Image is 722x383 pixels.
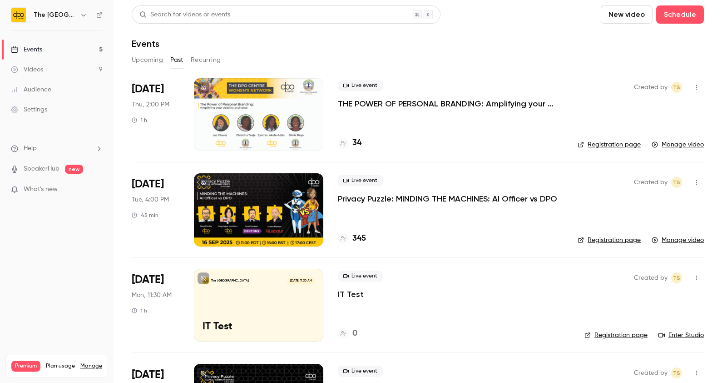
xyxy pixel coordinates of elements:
[80,363,102,370] a: Manage
[656,5,704,24] button: Schedule
[194,269,323,342] a: IT Test The [GEOGRAPHIC_DATA][DATE] 11:30 AMIT Test
[584,331,648,340] a: Registration page
[132,368,164,382] span: [DATE]
[338,328,357,340] a: 0
[338,289,364,300] a: IT Test
[11,8,26,22] img: The DPO Centre
[34,10,76,20] h6: The [GEOGRAPHIC_DATA]
[634,177,668,188] span: Created by
[132,82,164,96] span: [DATE]
[652,236,704,245] a: Manage video
[658,331,704,340] a: Enter Studio
[132,291,172,300] span: Mon, 11:30 AM
[338,366,383,377] span: Live event
[352,328,357,340] h4: 0
[671,82,682,93] span: Taylor Swann
[132,173,179,246] div: Sep 16 Tue, 4:00 PM (Europe/London)
[203,321,315,333] p: IT Test
[673,368,680,378] span: TS
[338,137,361,149] a: 34
[601,5,653,24] button: New video
[65,165,83,174] span: new
[671,272,682,283] span: Taylor Swann
[24,144,37,153] span: Help
[132,116,147,124] div: 1 h
[211,278,249,283] p: The [GEOGRAPHIC_DATA]
[24,185,58,194] span: What's new
[132,269,179,342] div: Aug 4 Mon, 11:30 AM (Europe/London)
[132,195,169,204] span: Tue, 4:00 PM
[132,78,179,151] div: Oct 2 Thu, 2:00 PM (Europe/London)
[338,175,383,186] span: Live event
[352,232,366,245] h4: 345
[132,53,163,67] button: Upcoming
[132,307,147,314] div: 1 h
[11,45,42,54] div: Events
[287,277,314,284] span: [DATE] 11:30 AM
[11,105,47,114] div: Settings
[11,144,103,153] li: help-dropdown-opener
[338,271,383,282] span: Live event
[11,85,51,94] div: Audience
[352,137,361,149] h4: 34
[671,177,682,188] span: Taylor Swann
[132,212,158,219] div: 45 min
[673,177,680,188] span: TS
[139,10,230,20] div: Search for videos or events
[132,100,169,109] span: Thu, 2:00 PM
[132,272,164,287] span: [DATE]
[652,140,704,149] a: Manage video
[11,65,43,74] div: Videos
[578,236,641,245] a: Registration page
[634,272,668,283] span: Created by
[338,193,557,204] a: Privacy Puzzle: MINDING THE MACHINES: AI Officer vs DPO
[673,272,680,283] span: TS
[170,53,183,67] button: Past
[338,232,366,245] a: 345
[634,368,668,378] span: Created by
[634,82,668,93] span: Created by
[11,361,40,372] span: Premium
[24,164,59,174] a: SpeakerHub
[578,140,641,149] a: Registration page
[132,38,159,49] h1: Events
[671,368,682,378] span: Taylor Swann
[673,82,680,93] span: TS
[338,80,383,91] span: Live event
[46,363,75,370] span: Plan usage
[132,177,164,191] span: [DATE]
[338,98,563,109] a: THE POWER OF PERSONAL BRANDING: Amplifying your visibility invoice
[191,53,221,67] button: Recurring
